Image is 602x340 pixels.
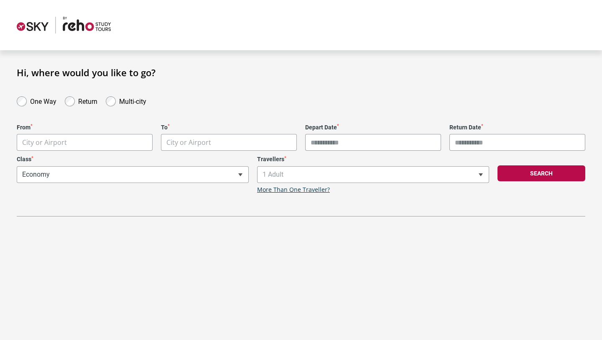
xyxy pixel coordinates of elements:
label: Return [78,95,97,106]
h1: Hi, where would you like to go? [17,67,585,78]
span: City or Airport [17,134,153,151]
button: Search [497,165,585,181]
span: City or Airport [22,138,67,147]
span: Economy [17,166,249,183]
label: Return Date [449,124,585,131]
label: Depart Date [305,124,441,131]
span: City or Airport [161,134,296,151]
span: 1 Adult [258,167,489,183]
a: More Than One Traveller? [257,186,330,193]
label: Class [17,156,249,163]
label: To [161,124,297,131]
span: Economy [17,167,248,183]
label: Travellers [257,156,489,163]
span: 1 Adult [257,166,489,183]
label: One Way [30,95,56,106]
span: City or Airport [166,138,211,147]
label: Multi-city [119,95,146,106]
span: City or Airport [17,134,152,151]
label: From [17,124,153,131]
